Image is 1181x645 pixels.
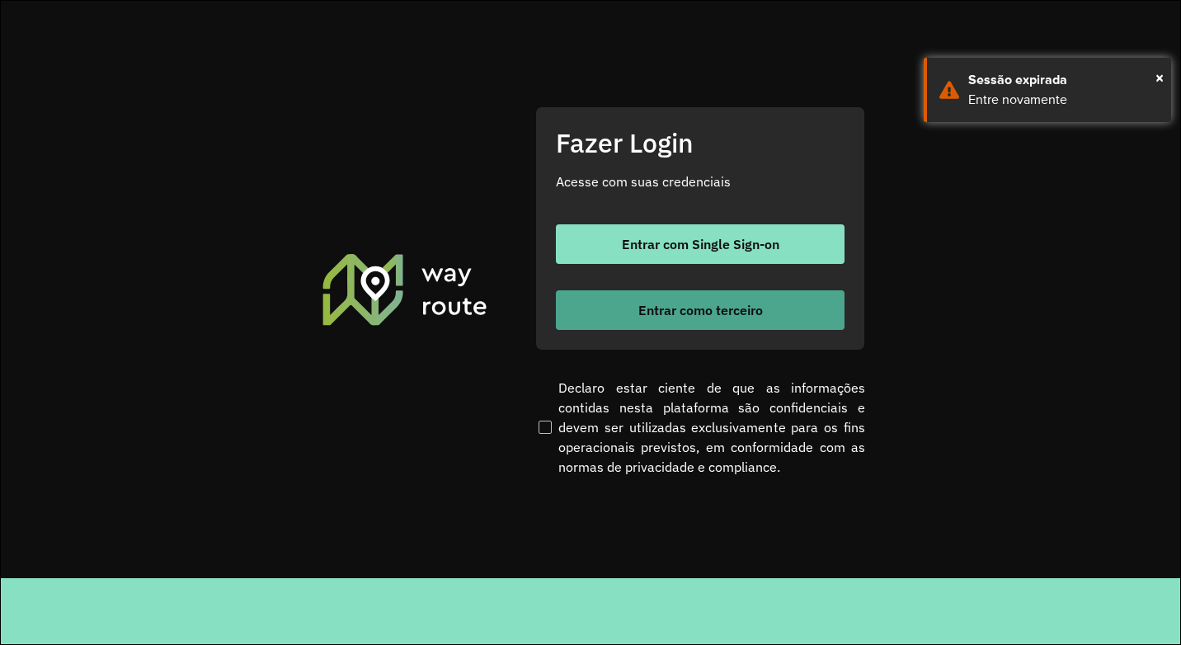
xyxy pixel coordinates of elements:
[535,378,865,477] label: Declaro estar ciente de que as informações contidas nesta plataforma são confidenciais e devem se...
[1155,65,1164,90] button: Close
[638,304,763,317] span: Entrar como terceiro
[968,90,1159,110] div: Entre novamente
[556,127,845,158] h2: Fazer Login
[556,224,845,264] button: button
[556,290,845,330] button: button
[320,252,490,327] img: Roteirizador AmbevTech
[622,238,779,251] span: Entrar com Single Sign-on
[1155,65,1164,90] span: ×
[556,172,845,191] p: Acesse com suas credenciais
[968,70,1159,90] div: Sessão expirada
